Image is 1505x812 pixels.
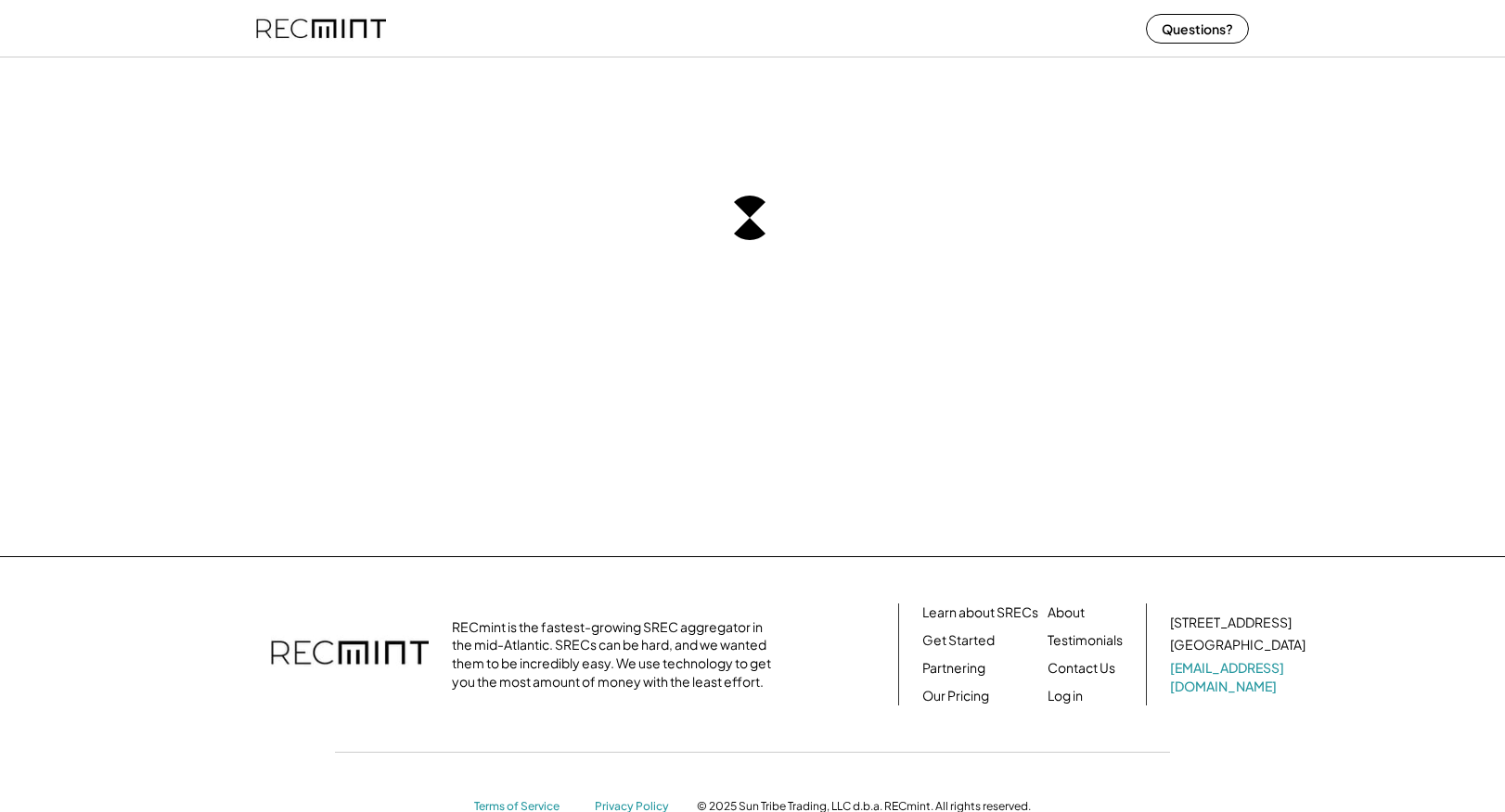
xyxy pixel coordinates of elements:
[256,4,386,53] img: recmint-logotype%403x%20%281%29.jpeg
[1170,659,1309,695] a: [EMAIL_ADDRESS][DOMAIN_NAME]
[922,603,1038,622] a: Learn about SRECs
[1048,659,1115,678] a: Contact Us
[922,631,995,650] a: Get Started
[922,687,989,705] a: Our Pricing
[1048,631,1123,650] a: Testimonials
[1170,636,1306,654] div: [GEOGRAPHIC_DATA]
[1048,603,1085,622] a: About
[1048,687,1083,705] a: Log in
[1146,14,1249,44] button: Questions?
[1170,614,1292,632] div: [STREET_ADDRESS]
[922,659,985,678] a: Partnering
[452,618,781,691] div: RECmint is the fastest-growing SREC aggregator in the mid-Atlantic. SRECs can be hard, and we wan...
[271,622,429,687] img: recmint-logotype%403x.png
